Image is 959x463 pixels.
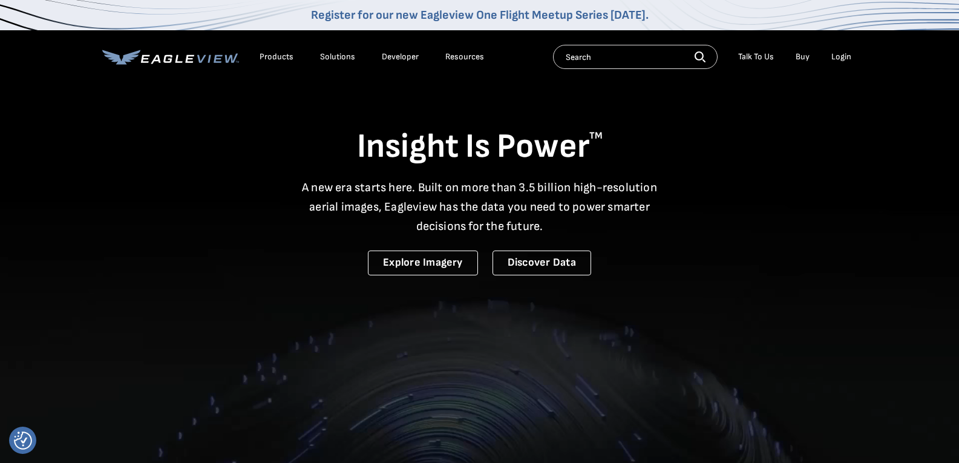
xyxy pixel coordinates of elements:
[738,51,774,62] div: Talk To Us
[368,251,478,275] a: Explore Imagery
[553,45,718,69] input: Search
[445,51,484,62] div: Resources
[796,51,810,62] a: Buy
[831,51,851,62] div: Login
[382,51,419,62] a: Developer
[14,432,32,450] img: Revisit consent button
[102,126,857,168] h1: Insight Is Power
[320,51,355,62] div: Solutions
[311,8,649,22] a: Register for our new Eagleview One Flight Meetup Series [DATE].
[589,130,603,142] sup: TM
[14,432,32,450] button: Consent Preferences
[260,51,293,62] div: Products
[295,178,665,236] p: A new era starts here. Built on more than 3.5 billion high-resolution aerial images, Eagleview ha...
[493,251,591,275] a: Discover Data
